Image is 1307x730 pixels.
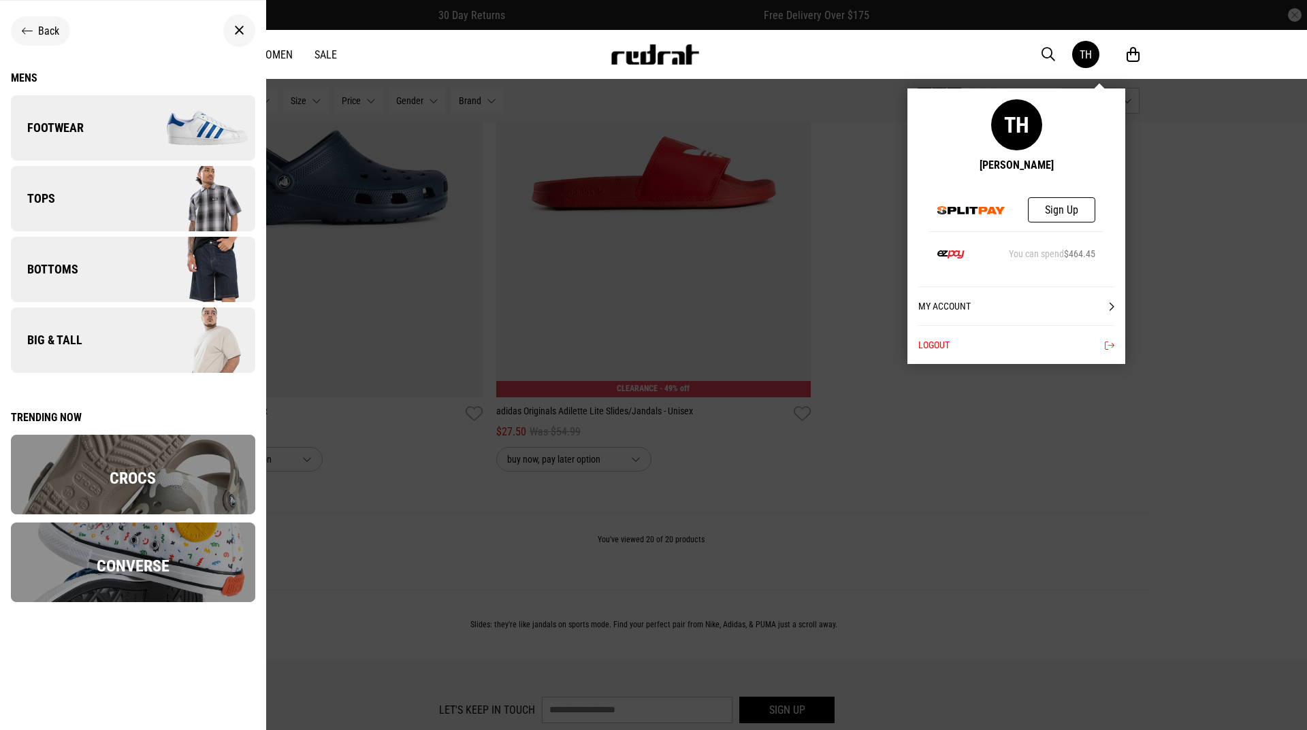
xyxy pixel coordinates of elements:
div: TH [991,99,1042,150]
img: Redrat logo [610,44,700,65]
span: Back [38,24,59,37]
span: Big & Tall [11,332,82,348]
span: Bottoms [11,261,78,278]
img: overlay.png [11,435,255,514]
img: Ezpay [937,250,965,259]
span: Tops [11,190,55,207]
img: Splitpay [937,206,1005,214]
a: Tops Company [11,166,255,231]
img: Company [133,306,255,374]
div: TH [1080,48,1092,61]
a: Sale [314,48,337,61]
a: Bottoms Company [11,237,255,302]
img: Company [133,165,255,233]
a: Converse [11,592,255,605]
a: Women [257,48,293,61]
a: Footwear Company [11,95,255,161]
img: Company [133,94,255,162]
span: $464.45 [1064,248,1095,259]
button: Open LiveChat chat widget [11,5,52,46]
a: Mens [11,71,255,84]
img: converse2x.png [11,522,255,602]
button: Logout [918,325,1114,364]
div: Trending now [11,411,255,424]
div: [PERSON_NAME] [980,159,1054,171]
a: Sign Up [1028,197,1095,222]
div: You can spend [1009,248,1095,259]
span: Footwear [11,120,84,136]
span: Crocs [110,469,156,488]
span: Converse [97,557,170,576]
img: Company [133,235,255,303]
a: My Account [918,286,1114,325]
a: Crocs [11,504,255,517]
a: Big & Tall Company [11,308,255,373]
